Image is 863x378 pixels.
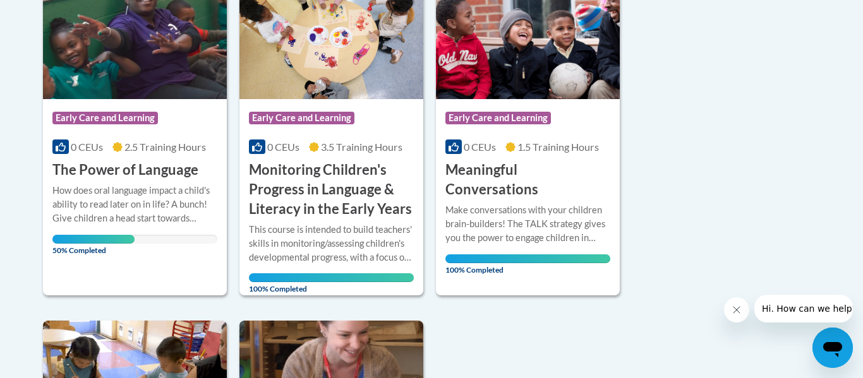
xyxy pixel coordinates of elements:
div: Make conversations with your children brain-builders! The TALK strategy gives you the power to en... [445,203,610,245]
span: 1.5 Training Hours [517,141,599,153]
span: 3.5 Training Hours [321,141,402,153]
span: 2.5 Training Hours [124,141,206,153]
h3: Meaningful Conversations [445,160,610,199]
span: 50% Completed [52,235,135,255]
span: 0 CEUs [464,141,496,153]
span: 0 CEUs [71,141,103,153]
span: Early Care and Learning [249,112,354,124]
div: How does oral language impact a child's ability to read later on in life? A bunch! Give children ... [52,184,217,225]
iframe: Message from company [754,295,853,322]
span: Early Care and Learning [52,112,158,124]
h3: Monitoring Children's Progress in Language & Literacy in the Early Years [249,160,414,218]
div: Your progress [249,273,414,282]
span: 100% Completed [249,273,414,293]
span: 0 CEUs [267,141,299,153]
div: Your progress [445,254,610,263]
div: This course is intended to build teachers' skills in monitoring/assessing children's developmenta... [249,223,414,264]
span: Early Care and Learning [445,112,551,124]
h3: The Power of Language [52,160,198,180]
iframe: Close message [724,297,749,322]
div: Your progress [52,235,135,244]
span: Hi. How can we help? [8,9,102,19]
iframe: Button to launch messaging window [812,328,853,368]
span: 100% Completed [445,254,610,275]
